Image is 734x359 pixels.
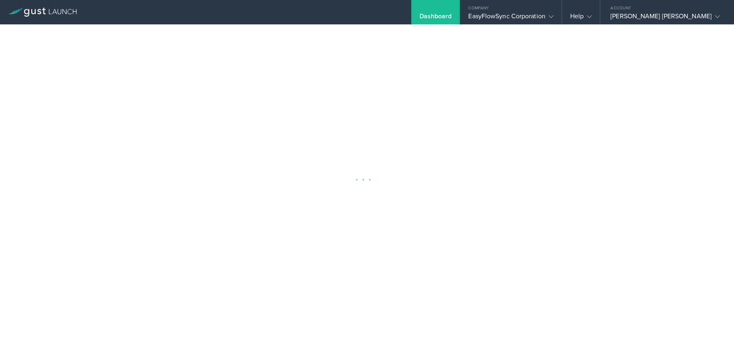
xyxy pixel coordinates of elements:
[610,12,720,24] div: [PERSON_NAME] [PERSON_NAME]
[419,12,452,24] div: Dashboard
[570,12,592,24] div: Help
[468,12,553,24] div: EasyFlowSync Corporation
[693,320,734,359] iframe: Chat Widget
